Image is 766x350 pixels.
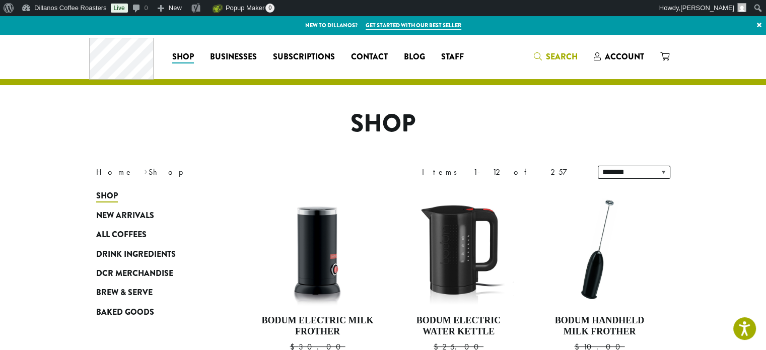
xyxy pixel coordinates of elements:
[400,315,516,337] h4: Bodum Electric Water Kettle
[96,267,173,280] span: DCR Merchandise
[526,48,586,65] a: Search
[96,166,368,178] nav: Breadcrumb
[366,21,461,30] a: Get started with our best seller
[273,51,335,63] span: Subscriptions
[752,16,766,34] a: ×
[96,186,217,205] a: Shop
[422,166,583,178] div: Items 1-12 of 257
[111,4,128,13] a: Live
[89,109,678,138] h1: Shop
[96,264,217,283] a: DCR Merchandise
[433,49,472,65] a: Staff
[546,51,578,62] span: Search
[400,191,516,307] img: DP3955.01.png
[260,315,376,337] h4: Bodum Electric Milk Frother
[96,283,217,302] a: Brew & Serve
[680,4,734,12] span: [PERSON_NAME]
[541,315,657,337] h4: Bodum Handheld Milk Frother
[210,51,257,63] span: Businesses
[96,248,176,261] span: Drink Ingredients
[441,51,464,63] span: Staff
[164,49,202,65] a: Shop
[144,163,148,178] span: ›
[96,306,154,319] span: Baked Goods
[96,287,153,299] span: Brew & Serve
[172,51,194,63] span: Shop
[96,209,154,222] span: New Arrivals
[605,51,644,62] span: Account
[96,244,217,263] a: Drink Ingredients
[541,191,657,307] img: DP3927.01-002.png
[351,51,388,63] span: Contact
[96,190,118,202] span: Shop
[404,51,425,63] span: Blog
[96,225,217,244] a: All Coffees
[259,191,375,307] img: DP3954.01-002.png
[265,4,274,13] span: 0
[96,206,217,225] a: New Arrivals
[96,167,133,177] a: Home
[96,229,147,241] span: All Coffees
[96,303,217,322] a: Baked Goods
